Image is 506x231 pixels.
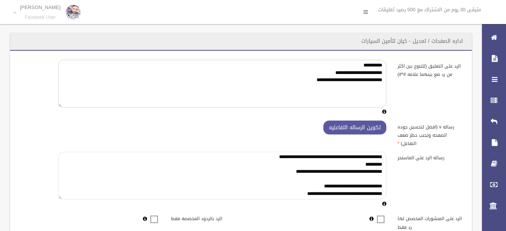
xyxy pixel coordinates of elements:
[20,15,60,20] small: Facebook User
[323,121,386,134] button: تكوين الرساله التفاعليه
[392,121,467,148] label: رساله v (افضل لتحسين جوده الصفحه وتجنب حظر ضعف التفاعل)
[392,152,467,162] label: رساله الرد على الماسنجر
[392,60,467,79] label: الرد على التعليق (للتنوع بين اكثر من رد ضع بينهما علامه #*#)
[352,34,472,48] header: اداره الصفحات / تعديل - كيان لتأمين السيارات
[165,213,241,223] label: الرد بالردود المخصصه فقط
[20,5,60,10] p: [PERSON_NAME]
